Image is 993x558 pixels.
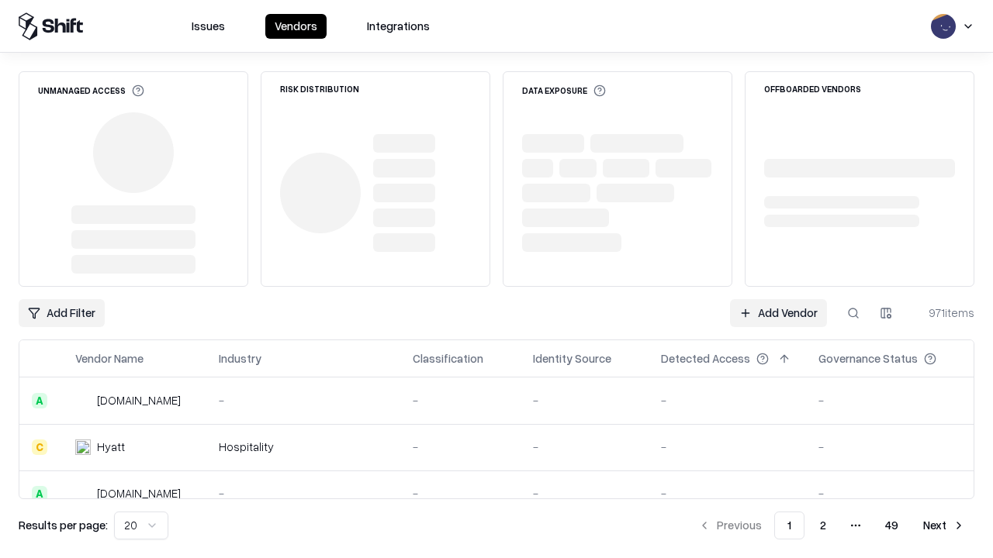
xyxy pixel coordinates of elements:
button: Integrations [358,14,439,39]
div: Unmanaged Access [38,84,144,97]
div: [DOMAIN_NAME] [97,392,181,408]
div: - [533,392,636,408]
div: - [533,439,636,455]
div: Classification [413,350,483,367]
div: Hospitality [219,439,388,455]
div: - [818,439,961,455]
div: - [413,392,508,408]
div: - [818,392,961,408]
div: - [219,392,388,408]
div: - [533,485,636,501]
div: - [661,439,794,455]
div: Detected Access [661,350,750,367]
nav: pagination [689,511,974,539]
button: 1 [774,511,804,539]
div: C [32,439,47,455]
button: Issues [182,14,234,39]
div: [DOMAIN_NAME] [97,485,181,501]
div: A [32,393,47,408]
div: - [818,485,961,501]
div: Identity Source [533,350,611,367]
div: Hyatt [97,439,125,455]
div: - [413,485,508,501]
div: Governance Status [818,350,918,367]
div: - [661,392,794,408]
button: 2 [808,511,839,539]
div: - [661,485,794,501]
button: Vendors [265,14,327,39]
div: Vendor Name [75,350,144,367]
div: Data Exposure [522,84,606,97]
div: - [413,439,508,455]
p: Results per page: [19,517,108,533]
div: Offboarded Vendors [764,84,861,93]
img: intrado.com [75,393,91,408]
img: Hyatt [75,439,91,455]
div: 971 items [912,305,974,321]
img: primesec.co.il [75,486,91,501]
button: 49 [873,511,911,539]
div: Industry [219,350,261,367]
button: Next [914,511,974,539]
div: - [219,485,388,501]
div: A [32,486,47,501]
a: Add Vendor [730,299,827,327]
div: Risk Distribution [280,84,359,93]
button: Add Filter [19,299,105,327]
